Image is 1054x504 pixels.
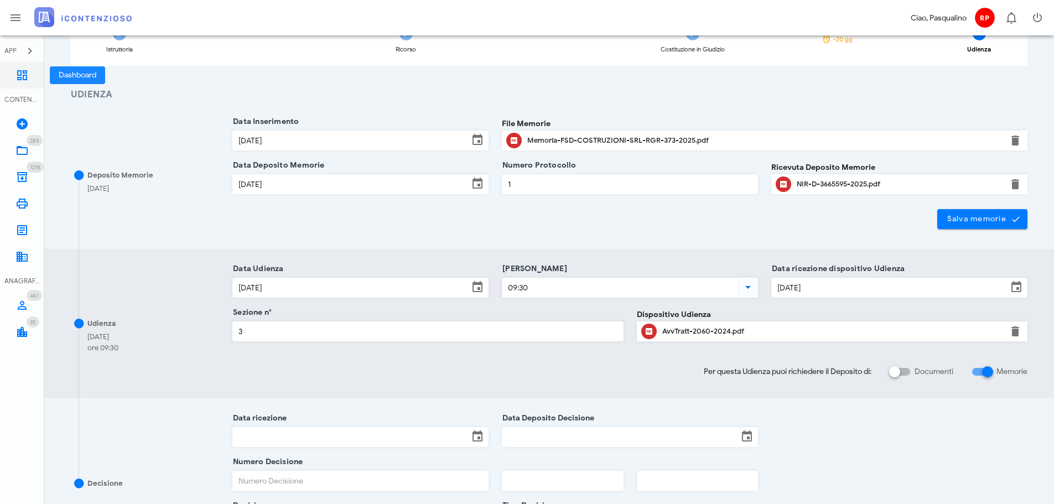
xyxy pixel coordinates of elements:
[641,324,657,339] button: Clicca per aprire un'anteprima del file o scaricarlo
[30,137,39,144] span: 285
[502,118,551,129] label: File Memorie
[662,323,1002,340] div: Clicca per aprire un'anteprima del file o scaricarlo
[637,309,711,320] label: Dispositivo Udienza
[87,342,118,354] div: ore 09:30
[87,183,109,194] div: [DATE]
[233,322,622,341] input: Sezione n°
[87,331,118,342] div: [DATE]
[502,175,757,194] input: Numero Protocollo
[506,133,522,148] button: Clicca per aprire un'anteprima del file o scaricarlo
[34,7,132,27] img: logo-text-2x.png
[996,366,1027,377] label: Memorie
[499,263,567,274] label: [PERSON_NAME]
[30,292,39,299] span: 461
[527,136,1002,145] div: Memoria-FSD-COSTRUZIONI-SRL-RGR-373-2025.pdf
[502,278,736,297] input: Ora Udienza
[233,471,488,490] input: Numero Decisione
[27,135,43,146] span: Distintivo
[771,162,875,173] label: Ricevuta Deposito Memorie
[946,214,1019,224] span: Salva memorie
[797,180,1002,189] div: NIR-D-3665595-2025.pdf
[769,263,905,274] label: Data ricezione dispositivo Udienza
[87,170,153,181] div: Deposito Memorie
[915,366,953,377] label: Documenti
[27,316,39,328] span: Distintivo
[911,12,967,24] div: Ciao, Pasqualino
[833,37,853,43] span: -20 gg
[661,46,725,53] div: Costituzione in Giudizio
[87,478,123,489] div: Decisione
[230,307,272,318] label: Sezione n°
[87,318,116,329] div: Udienza
[71,88,1027,102] h3: Udienza
[662,327,1002,336] div: AvvTratt-2060-2024.pdf
[1009,178,1022,191] button: Elimina
[4,276,40,286] div: ANAGRAFICA
[975,8,995,28] span: RP
[1009,134,1022,147] button: Elimina
[967,46,991,53] div: Udienza
[230,116,299,127] label: Data Inserimento
[527,132,1002,149] div: Clicca per aprire un'anteprima del file o scaricarlo
[998,4,1024,31] button: Distintivo
[797,175,1002,193] div: Clicca per aprire un'anteprima del file o scaricarlo
[106,46,133,53] div: Istruttoria
[30,319,36,326] span: 35
[27,290,42,301] span: Distintivo
[704,366,871,377] span: Per questa Udienza puoi richiedere il Deposito di:
[776,176,791,192] button: Clicca per aprire un'anteprima del file o scaricarlo
[499,160,577,171] label: Numero Protocollo
[230,160,324,171] label: Data Deposito Memorie
[4,95,40,105] div: CONTENZIOSO
[937,209,1027,229] button: Salva memorie
[27,162,44,173] span: Distintivo
[230,263,284,274] label: Data Udienza
[1009,325,1022,338] button: Elimina
[30,164,40,171] span: 1218
[396,46,416,53] div: Ricorso
[230,456,303,467] label: Numero Decisione
[971,4,998,31] button: RP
